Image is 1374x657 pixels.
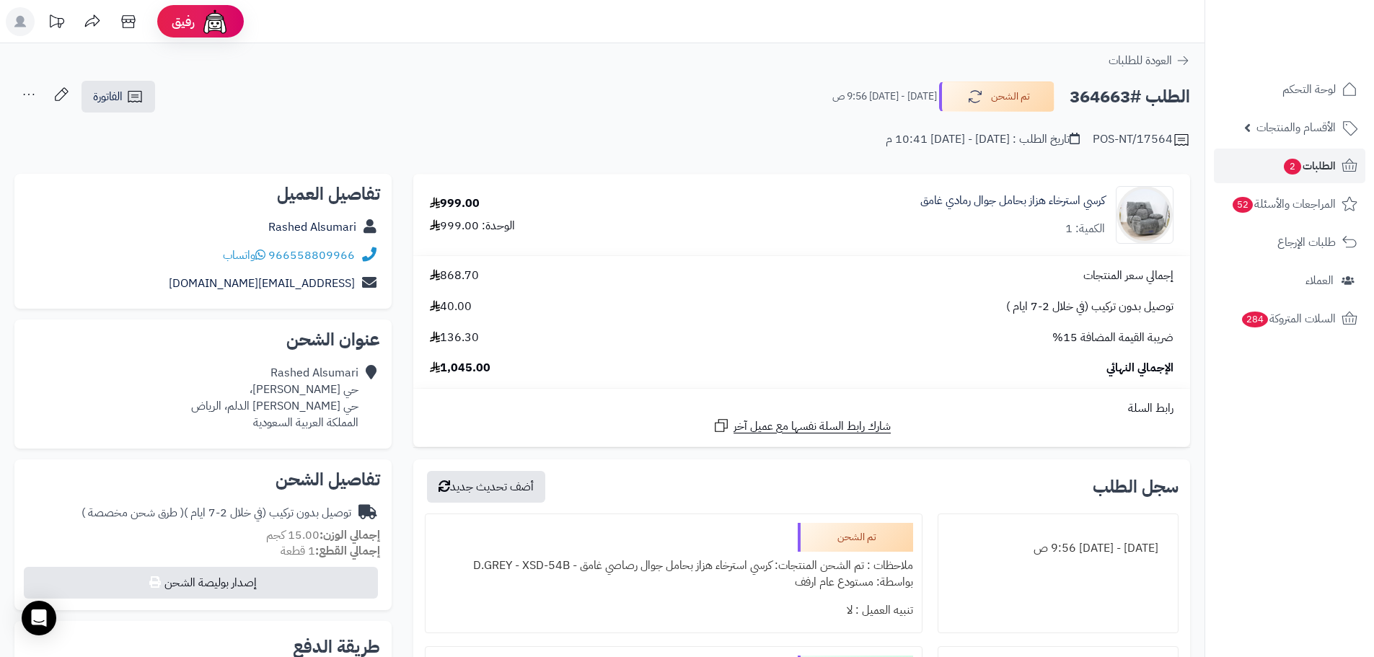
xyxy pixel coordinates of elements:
h2: طريقة الدفع [293,638,380,656]
a: المراجعات والأسئلة52 [1214,187,1365,221]
div: Rashed Alsumari حي [PERSON_NAME]، حي [PERSON_NAME] الدلم، الرياض المملكة العربية السعودية [191,365,358,431]
a: تحديثات المنصة [38,7,74,40]
div: تنبيه العميل : لا [434,596,912,625]
span: الطلبات [1282,156,1336,176]
a: لوحة التحكم [1214,72,1365,107]
h2: تفاصيل الشحن [26,471,380,488]
span: 52 [1233,197,1253,213]
div: ملاحظات : تم الشحن المنتجات: كرسي استرخاء هزاز بحامل جوال رصاصي غامق - D.GREY - XSD-54B بواسطة: م... [434,552,912,596]
a: واتساب [223,247,265,264]
div: الكمية: 1 [1065,221,1105,237]
small: [DATE] - [DATE] 9:56 ص [832,89,937,104]
a: [EMAIL_ADDRESS][DOMAIN_NAME] [169,275,355,292]
span: شارك رابط السلة نفسها مع عميل آخر [734,418,891,435]
h2: عنوان الشحن [26,331,380,348]
span: العملاء [1305,270,1334,291]
a: شارك رابط السلة نفسها مع عميل آخر [713,417,891,435]
span: العودة للطلبات [1109,52,1172,69]
h2: الطلب #364663 [1070,82,1190,112]
span: 868.70 [430,268,479,284]
div: Open Intercom Messenger [22,601,56,635]
div: الوحدة: 999.00 [430,218,515,234]
span: 1,045.00 [430,360,490,376]
span: 136.30 [430,330,479,346]
span: المراجعات والأسئلة [1231,194,1336,214]
img: 1741631183-1-90x90.jpg [1117,186,1173,244]
img: ai-face.png [201,7,229,36]
a: العملاء [1214,263,1365,298]
span: ضريبة القيمة المضافة 15% [1052,330,1173,346]
button: أضف تحديث جديد [427,471,545,503]
h2: تفاصيل العميل [26,185,380,203]
span: الأقسام والمنتجات [1256,118,1336,138]
div: تاريخ الطلب : [DATE] - [DATE] 10:41 م [886,131,1080,148]
span: رفيق [172,13,195,30]
a: طلبات الإرجاع [1214,225,1365,260]
span: ( طرق شحن مخصصة ) [82,504,184,521]
div: 999.00 [430,195,480,212]
span: السلات المتروكة [1241,309,1336,329]
span: الفاتورة [93,88,123,105]
div: رابط السلة [419,400,1184,417]
img: logo-2.png [1276,39,1360,69]
div: POS-NT/17564 [1093,131,1190,149]
small: 1 قطعة [281,542,380,560]
span: 2 [1284,159,1301,175]
a: الفاتورة [82,81,155,113]
strong: إجمالي الوزن: [320,526,380,544]
div: [DATE] - [DATE] 9:56 ص [947,534,1169,563]
a: العودة للطلبات [1109,52,1190,69]
strong: إجمالي القطع: [315,542,380,560]
a: السلات المتروكة284 [1214,301,1365,336]
button: إصدار بوليصة الشحن [24,567,378,599]
a: كرسي استرخاء هزاز بحامل جوال رمادي غامق [920,193,1105,209]
span: الإجمالي النهائي [1106,360,1173,376]
a: 966558809966 [268,247,355,264]
h3: سجل الطلب [1093,478,1179,495]
span: لوحة التحكم [1282,79,1336,100]
button: تم الشحن [939,81,1054,112]
span: توصيل بدون تركيب (في خلال 2-7 ايام ) [1006,299,1173,315]
small: 15.00 كجم [266,526,380,544]
span: 284 [1242,312,1268,327]
div: تم الشحن [798,523,913,552]
span: طلبات الإرجاع [1277,232,1336,252]
a: الطلبات2 [1214,149,1365,183]
a: Rashed Alsumari [268,219,356,236]
div: توصيل بدون تركيب (في خلال 2-7 ايام ) [82,505,351,521]
span: إجمالي سعر المنتجات [1083,268,1173,284]
span: 40.00 [430,299,472,315]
